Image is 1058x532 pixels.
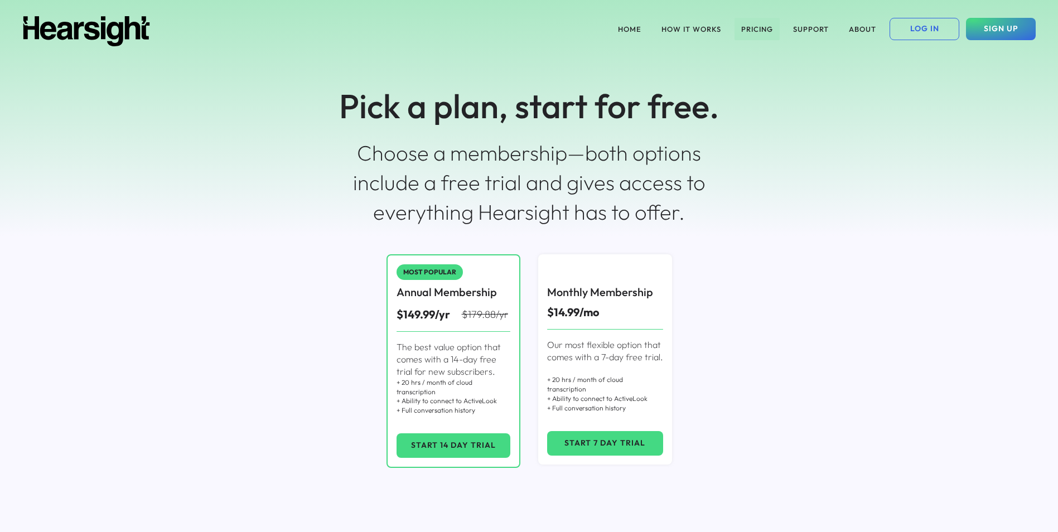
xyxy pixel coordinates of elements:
button: HOW IT WORKS [655,18,728,40]
div: Annual Membership [397,284,497,300]
div: $14.99/mo [547,304,600,320]
div: MOST POPULAR [403,269,456,275]
div: Our most flexible option that comes with a 7-day free trial. [547,338,663,364]
div: Pick a plan, start for free. [339,83,719,129]
button: SIGN UP [966,18,1036,40]
img: Hearsight logo [22,16,151,46]
button: START 7 DAY TRIAL [547,431,663,456]
button: START 14 DAY TRIAL [397,433,510,458]
div: + 20 hrs / month of cloud transcription + Ability to connect to ActiveLook + Full conversation hi... [397,378,510,415]
div: $149.99/yr [397,307,462,322]
button: ABOUT [842,18,883,40]
div: + 20 hrs / month of cloud transcription + Ability to connect to ActiveLook + Full conversation hi... [547,375,663,413]
button: HOME [611,18,648,40]
div: Monthly Membership [547,284,653,300]
button: SUPPORT [786,18,835,40]
button: PRICING [735,18,780,40]
button: LOG IN [890,18,959,40]
s: $179.88/yr [462,308,508,321]
div: The best value option that comes with a 14-day free trial for new subscribers. [397,341,510,378]
div: Choose a membership—both options include a free trial and gives access to everything Hearsight ha... [348,138,711,228]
